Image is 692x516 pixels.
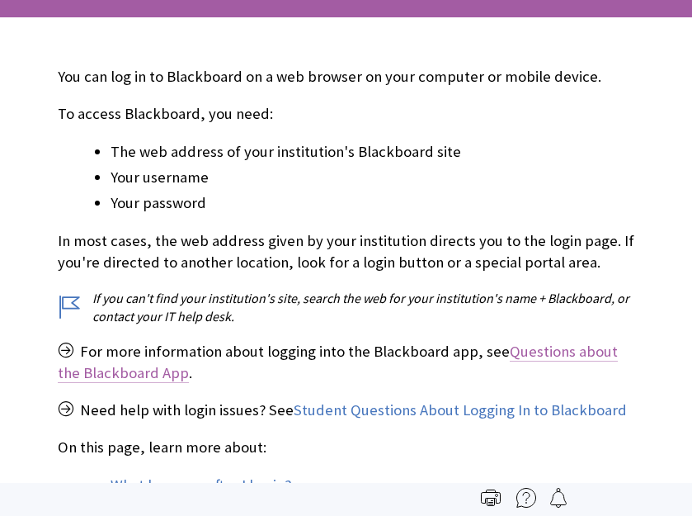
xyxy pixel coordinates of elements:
li: Your password [111,192,634,215]
li: The web address of your institution's Blackboard site [111,140,634,163]
p: Need help with login issues? See [58,400,634,421]
p: If you can't find your institution's site, search the web for your institution's name + Blackboar... [58,289,634,326]
p: You can log in to Blackboard on a web browser on your computer or mobile device. [58,66,634,88]
a: Questions about the Blackboard App [58,342,618,383]
p: For more information about logging into the Blackboard app, see . [58,341,634,384]
p: In most cases, the web address given by your institution directs you to the login page. If you're... [58,230,634,273]
img: Follow this page [548,488,568,508]
li: Your username [111,166,634,189]
p: To access Blackboard, you need: [58,103,634,125]
img: More help [516,488,536,508]
span: Student Questions About Logging In to Blackboard [294,400,627,419]
img: Print [481,488,501,508]
a: Student Questions About Logging In to Blackboard [294,400,627,420]
a: What happens after I log in? [111,476,291,495]
p: On this page, learn more about: [58,437,634,458]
